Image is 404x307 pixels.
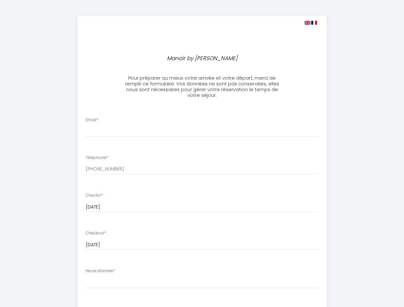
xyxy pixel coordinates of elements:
label: Checkout [86,230,106,236]
p: Manoir by [PERSON_NAME] [123,54,281,63]
label: Email [86,117,98,123]
label: Heure d'arrivée [86,268,115,274]
img: en.png [305,21,310,25]
label: Checkin [86,193,103,199]
h3: Pour préparer au mieux votre arrivée et votre départ, merci de remplir ce formulaire. Vos données... [121,75,284,98]
img: fr.png [311,21,317,25]
label: Téléphone [86,155,108,161]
